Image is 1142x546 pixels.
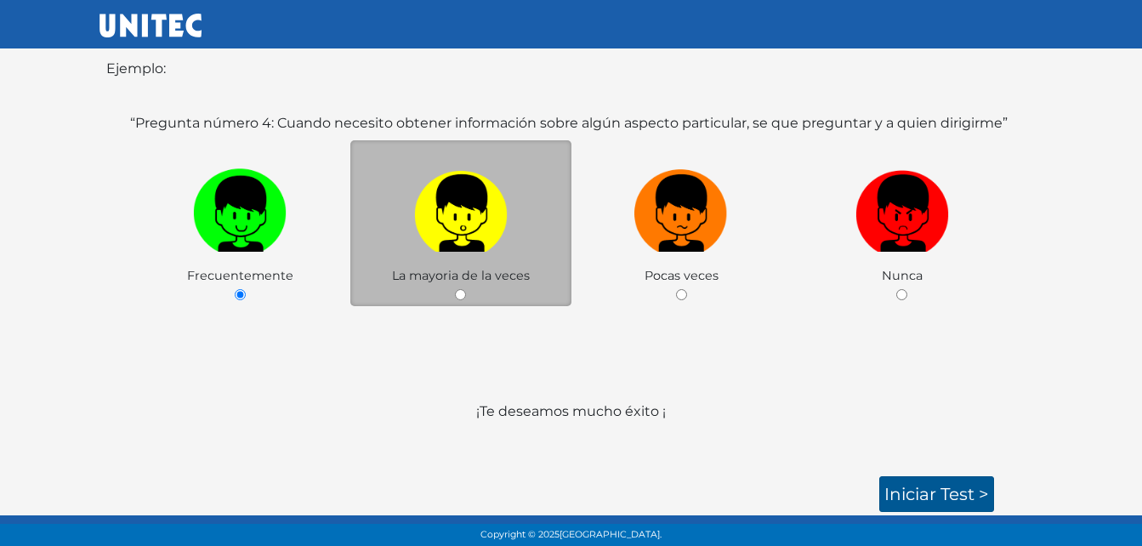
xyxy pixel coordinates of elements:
img: UNITEC [99,14,202,37]
span: [GEOGRAPHIC_DATA]. [560,529,662,540]
img: n1.png [634,162,728,252]
p: Ejemplo: [106,59,1037,79]
img: r1.png [855,162,949,252]
img: v1.png [193,162,287,252]
label: “Pregunta número 4: Cuando necesito obtener información sobre algún aspecto particular, se que pr... [130,113,1008,134]
p: ¡Te deseamos mucho éxito ¡ [106,401,1037,463]
a: Iniciar test > [879,476,994,512]
span: La mayoria de la veces [392,268,530,283]
img: a1.png [414,162,508,252]
span: Pocas veces [645,268,719,283]
span: Frecuentemente [187,268,293,283]
span: Nunca [882,268,923,283]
